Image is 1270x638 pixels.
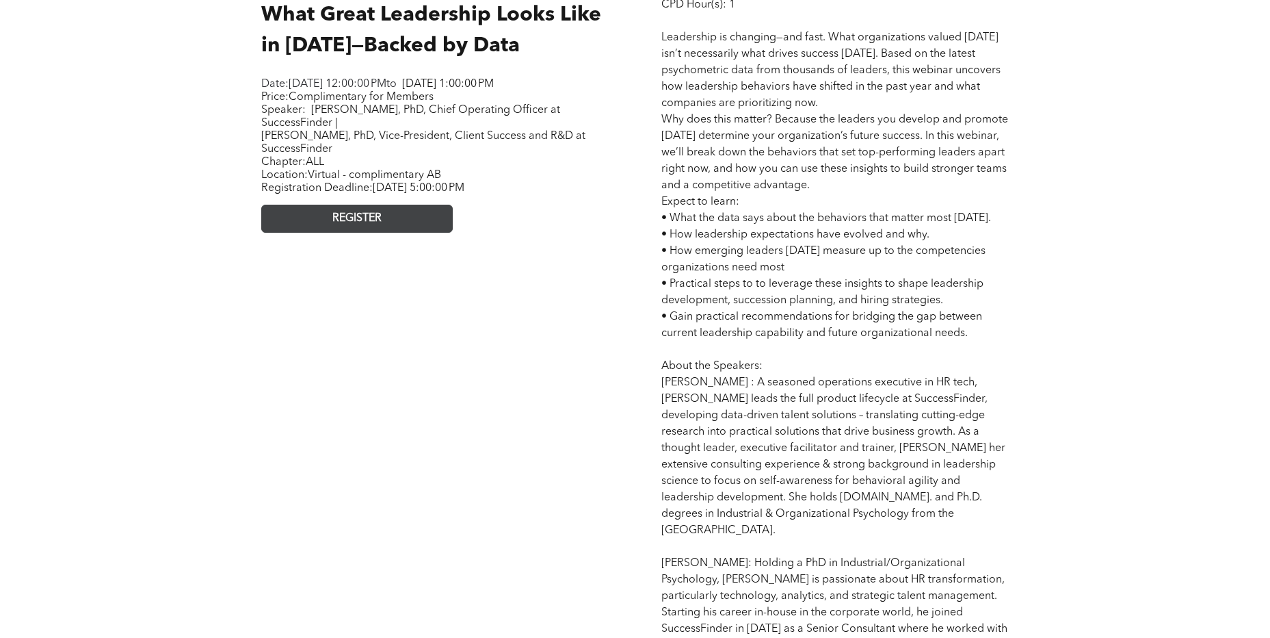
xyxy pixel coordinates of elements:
[289,92,434,103] span: Complimentary for Members
[261,105,585,155] span: [PERSON_NAME], PhD, Chief Operating Officer at SuccessFinder | [PERSON_NAME], PhD, Vice-President...
[306,157,324,168] span: ALL
[332,212,382,225] span: REGISTER
[261,79,397,90] span: Date: to
[289,79,386,90] span: [DATE] 12:00:00 PM
[261,105,306,116] span: Speaker:
[261,205,453,233] a: REGISTER
[373,183,464,194] span: [DATE] 5:00:00 PM
[261,157,324,168] span: Chapter:
[308,170,441,181] span: Virtual - complimentary AB
[261,92,434,103] span: Price:
[261,170,464,194] span: Location: Registration Deadline:
[261,5,601,56] span: What Great Leadership Looks Like in [DATE]—Backed by Data
[402,79,494,90] span: [DATE] 1:00:00 PM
